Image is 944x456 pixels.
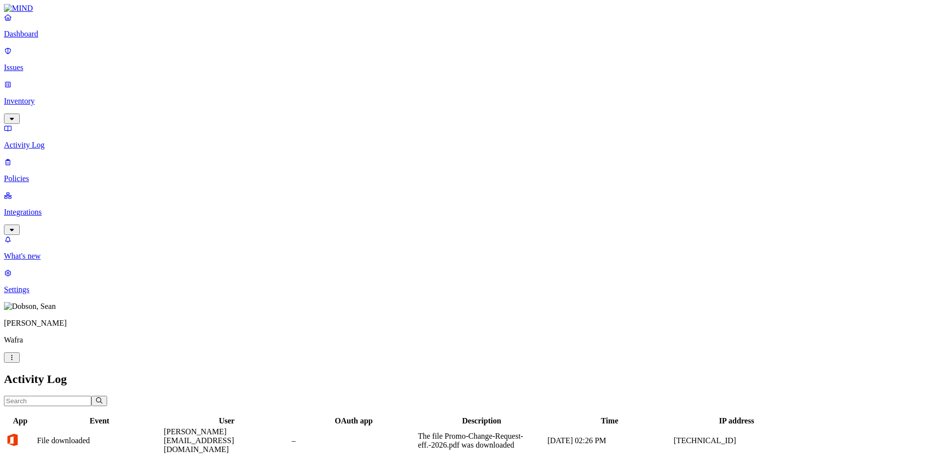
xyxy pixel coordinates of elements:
[4,268,940,294] a: Settings
[4,46,940,72] a: Issues
[4,97,940,106] p: Inventory
[4,13,940,38] a: Dashboard
[4,4,33,13] img: MIND
[4,4,940,13] a: MIND
[164,417,290,425] div: User
[4,63,940,72] p: Issues
[4,252,940,261] p: What's new
[4,336,940,344] p: Wafra
[37,417,162,425] div: Event
[37,436,162,445] div: File downloaded
[548,436,606,445] span: [DATE] 02:26 PM
[4,302,56,311] img: Dobson, Sean
[548,417,672,425] div: Time
[4,174,940,183] p: Policies
[674,417,799,425] div: IP address
[4,157,940,183] a: Policies
[4,124,940,150] a: Activity Log
[4,235,940,261] a: What's new
[418,432,545,450] div: The file Promo-Change-Request-eff.-2026.pdf was downloaded
[4,396,91,406] input: Search
[4,319,940,328] p: [PERSON_NAME]
[292,417,416,425] div: OAuth app
[4,30,940,38] p: Dashboard
[4,80,940,122] a: Inventory
[4,208,940,217] p: Integrations
[5,433,19,447] img: office-365
[418,417,545,425] div: Description
[4,141,940,150] p: Activity Log
[674,436,799,445] div: [TECHNICAL_ID]
[164,427,234,454] span: [PERSON_NAME][EMAIL_ADDRESS][DOMAIN_NAME]
[292,436,296,445] span: –
[4,373,940,386] h2: Activity Log
[5,417,35,425] div: App
[4,285,940,294] p: Settings
[4,191,940,233] a: Integrations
